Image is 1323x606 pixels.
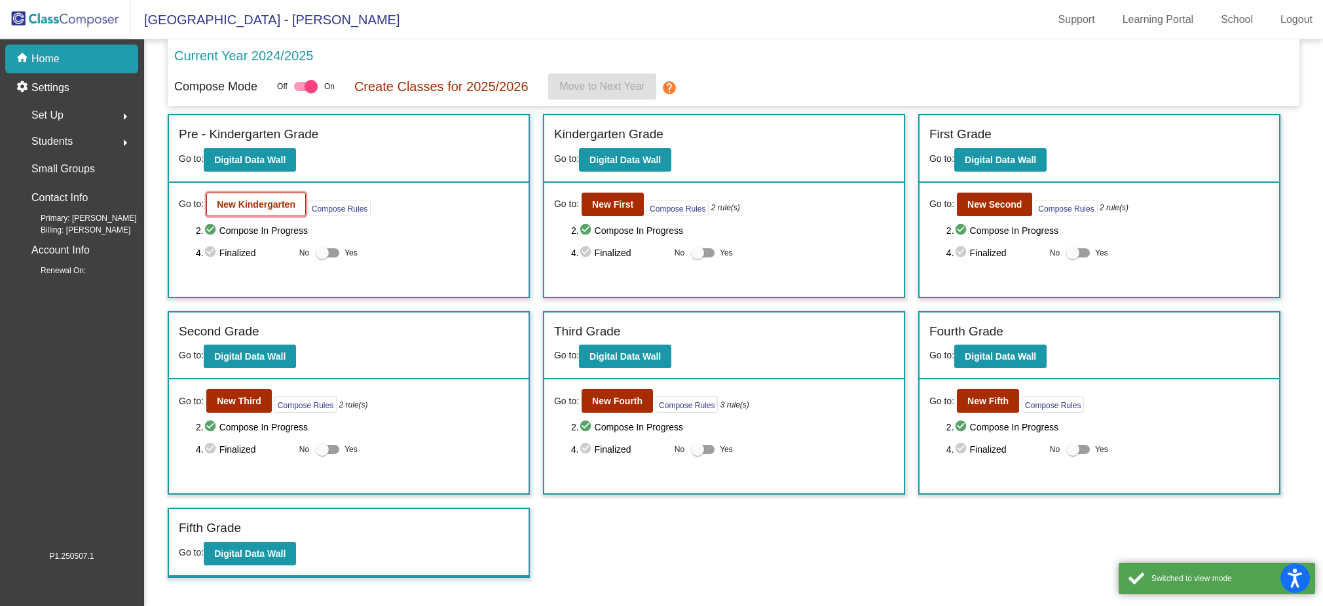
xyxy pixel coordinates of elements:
p: Create Classes for 2025/2026 [354,77,529,96]
button: Compose Rules [274,396,337,413]
mat-icon: check_circle [204,245,219,261]
button: Digital Data Wall [954,345,1047,368]
span: Go to: [929,394,954,408]
b: Digital Data Wall [214,351,286,362]
span: 4. Finalized [571,245,668,261]
span: 2. Compose In Progress [196,419,519,435]
button: Compose Rules [1035,200,1097,216]
div: Switched to view mode [1151,573,1305,584]
span: Primary: [PERSON_NAME] [20,212,137,224]
span: Yes [720,442,733,457]
span: No [299,247,309,259]
mat-icon: check_circle [579,442,595,457]
mat-icon: check_circle [579,419,595,435]
span: No [675,444,684,455]
button: New First [582,193,644,216]
b: New Fifth [967,396,1009,406]
p: Settings [31,80,69,96]
mat-icon: check_circle [204,223,219,238]
b: Digital Data Wall [965,155,1036,165]
span: [GEOGRAPHIC_DATA] - [PERSON_NAME] [131,9,400,30]
span: No [1050,444,1060,455]
button: Compose Rules [308,200,371,216]
span: Yes [1095,245,1108,261]
mat-icon: check_circle [954,223,970,238]
span: Go to: [554,350,579,360]
span: No [675,247,684,259]
button: Move to Next Year [548,73,656,100]
p: Home [31,51,60,67]
mat-icon: arrow_right [117,135,133,151]
p: Small Groups [31,160,95,178]
span: On [324,81,335,92]
span: 2. Compose In Progress [196,223,519,238]
mat-icon: check_circle [204,442,219,457]
button: New Fifth [957,389,1019,413]
a: Support [1048,9,1106,30]
span: 4. Finalized [571,442,668,457]
b: New Fourth [592,396,643,406]
span: No [1050,247,1060,259]
b: Digital Data Wall [589,155,661,165]
button: Digital Data Wall [579,148,671,172]
mat-icon: check_circle [579,223,595,238]
label: Pre - Kindergarten Grade [179,125,318,144]
span: Move to Next Year [559,81,645,92]
mat-icon: check_circle [954,442,970,457]
a: Learning Portal [1112,9,1204,30]
button: Digital Data Wall [954,148,1047,172]
span: 2. Compose In Progress [946,223,1269,238]
span: Yes [720,245,733,261]
span: Go to: [929,153,954,164]
button: New Third [206,389,272,413]
span: Yes [345,442,358,457]
span: 2. Compose In Progress [946,419,1269,435]
button: Digital Data Wall [204,148,296,172]
span: Students [31,132,73,151]
mat-icon: check_circle [954,245,970,261]
p: Account Info [31,241,90,259]
i: 2 rule(s) [711,202,740,214]
span: Go to: [179,197,204,211]
span: 4. Finalized [196,442,293,457]
label: Fourth Grade [929,322,1003,341]
label: Third Grade [554,322,620,341]
span: Go to: [554,153,579,164]
i: 3 rule(s) [720,399,749,411]
mat-icon: arrow_right [117,109,133,124]
b: New Second [967,199,1022,210]
b: Digital Data Wall [589,351,661,362]
b: Digital Data Wall [965,351,1036,362]
span: Go to: [179,547,204,558]
button: Digital Data Wall [579,345,671,368]
span: Go to: [554,394,579,408]
span: 2. Compose In Progress [571,223,894,238]
label: Fifth Grade [179,519,241,538]
label: Second Grade [179,322,259,341]
button: New Kindergarten [206,193,306,216]
span: Off [277,81,288,92]
b: New First [592,199,633,210]
a: Logout [1270,9,1323,30]
mat-icon: settings [16,80,31,96]
span: Go to: [179,350,204,360]
button: Digital Data Wall [204,345,296,368]
mat-icon: help [661,80,677,96]
mat-icon: check_circle [204,419,219,435]
span: Yes [1095,442,1108,457]
span: Go to: [929,350,954,360]
a: School [1210,9,1263,30]
mat-icon: home [16,51,31,67]
span: 4. Finalized [946,245,1043,261]
span: Go to: [929,197,954,211]
p: Current Year 2024/2025 [174,46,313,66]
button: Compose Rules [656,396,718,413]
span: Yes [345,245,358,261]
mat-icon: check_circle [579,245,595,261]
span: Billing: [PERSON_NAME] [20,224,130,236]
span: 4. Finalized [196,245,293,261]
span: Go to: [179,394,204,408]
button: Digital Data Wall [204,542,296,565]
button: Compose Rules [646,200,709,216]
span: Renewal On: [20,265,86,276]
